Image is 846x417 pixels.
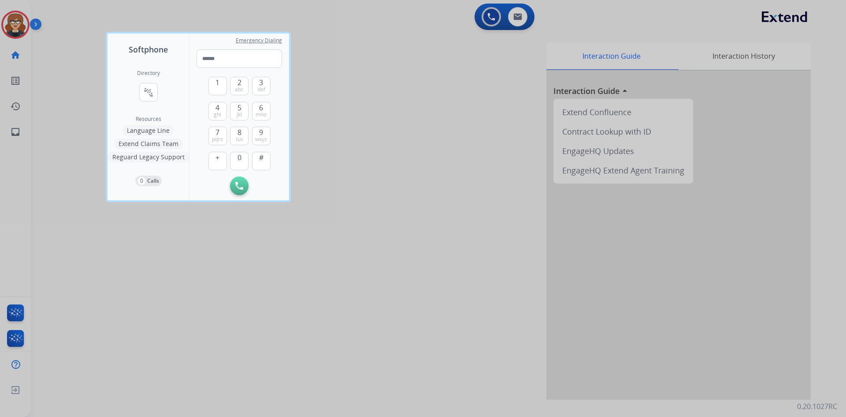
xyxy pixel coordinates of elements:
button: 8tuv [230,127,249,145]
button: + [208,152,227,170]
p: Calls [147,177,159,185]
span: ghi [214,111,221,118]
span: 6 [259,102,263,113]
span: mno [256,111,267,118]
span: def [257,86,265,93]
span: pqrs [212,136,223,143]
span: 8 [237,127,241,138]
button: 5jkl [230,102,249,120]
button: 2abc [230,77,249,95]
img: call-button [235,182,243,190]
button: 3def [252,77,271,95]
button: 0Calls [135,176,162,186]
span: 9 [259,127,263,138]
button: Language Line [122,125,174,136]
span: 1 [215,77,219,88]
button: Extend Claims Team [114,139,183,149]
mat-icon: connect_without_contact [143,87,154,98]
span: 2 [237,77,241,88]
span: Resources [136,116,161,123]
span: # [259,152,263,163]
span: 4 [215,102,219,113]
span: jkl [237,111,242,118]
button: 1 [208,77,227,95]
button: Reguard Legacy Support [108,152,189,162]
span: Softphone [129,43,168,56]
span: Emergency Dialing [236,37,282,44]
span: 5 [237,102,241,113]
span: 7 [215,127,219,138]
h2: Directory [137,70,160,77]
button: 6mno [252,102,271,120]
button: 4ghi [208,102,227,120]
button: 0 [230,152,249,170]
p: 0.20.1027RC [797,401,837,412]
button: 7pqrs [208,127,227,145]
span: abc [235,86,244,93]
span: + [215,152,219,163]
button: 9wxyz [252,127,271,145]
p: 0 [138,177,145,185]
span: 0 [237,152,241,163]
span: wxyz [255,136,267,143]
span: 3 [259,77,263,88]
span: tuv [236,136,243,143]
button: # [252,152,271,170]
